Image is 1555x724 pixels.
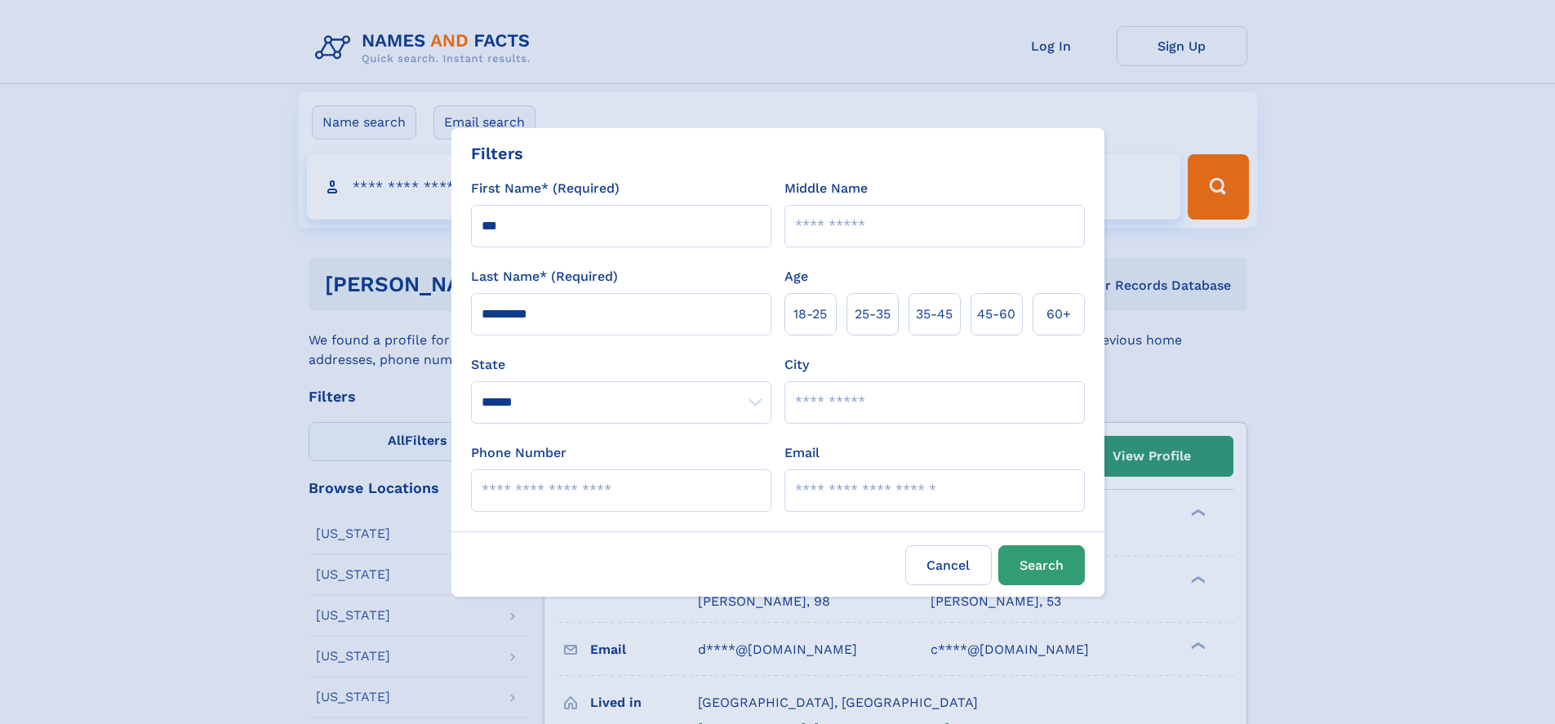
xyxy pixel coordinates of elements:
[471,179,620,198] label: First Name* (Required)
[855,304,891,324] span: 25‑35
[784,179,868,198] label: Middle Name
[784,267,808,286] label: Age
[998,545,1085,585] button: Search
[471,443,566,463] label: Phone Number
[916,304,953,324] span: 35‑45
[905,545,992,585] label: Cancel
[471,141,523,166] div: Filters
[977,304,1015,324] span: 45‑60
[471,355,771,375] label: State
[784,355,809,375] label: City
[784,443,820,463] label: Email
[1046,304,1071,324] span: 60+
[793,304,827,324] span: 18‑25
[471,267,618,286] label: Last Name* (Required)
